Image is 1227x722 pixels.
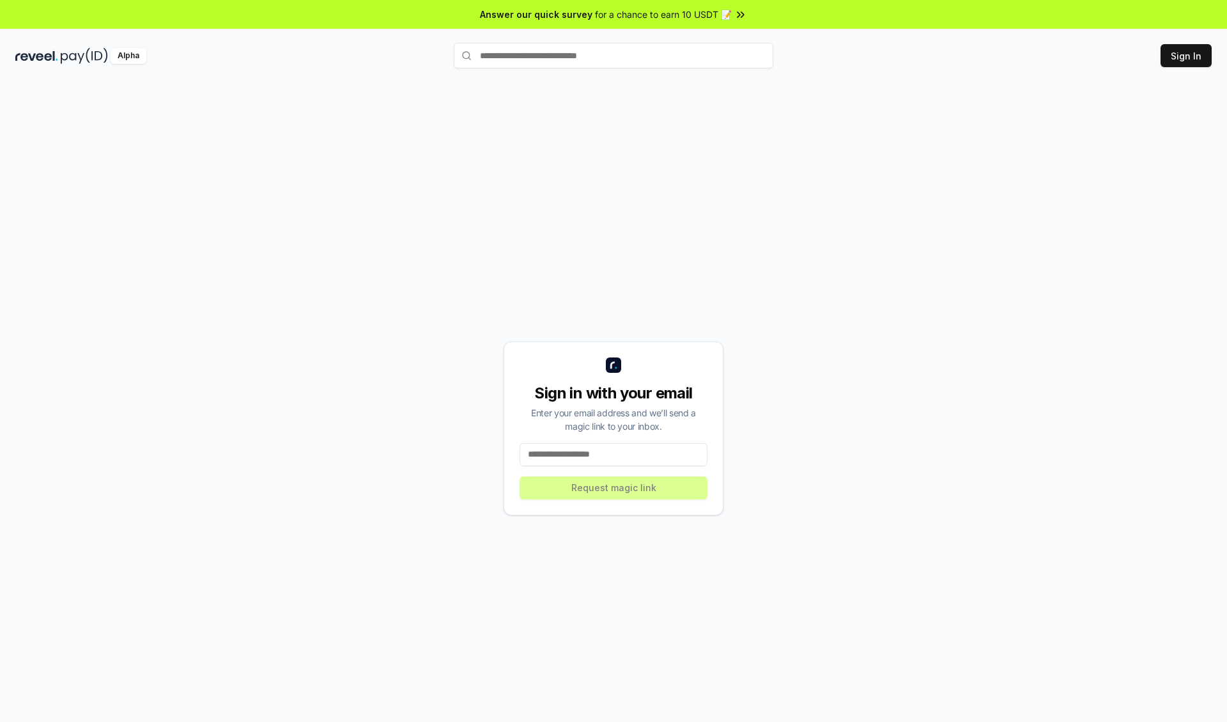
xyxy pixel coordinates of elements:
span: for a chance to earn 10 USDT 📝 [595,8,732,21]
img: reveel_dark [15,48,58,64]
span: Answer our quick survey [480,8,592,21]
img: pay_id [61,48,108,64]
button: Sign In [1161,44,1212,67]
div: Alpha [111,48,146,64]
img: logo_small [606,357,621,373]
div: Sign in with your email [520,383,707,404]
div: Enter your email address and we’ll send a magic link to your inbox. [520,406,707,433]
